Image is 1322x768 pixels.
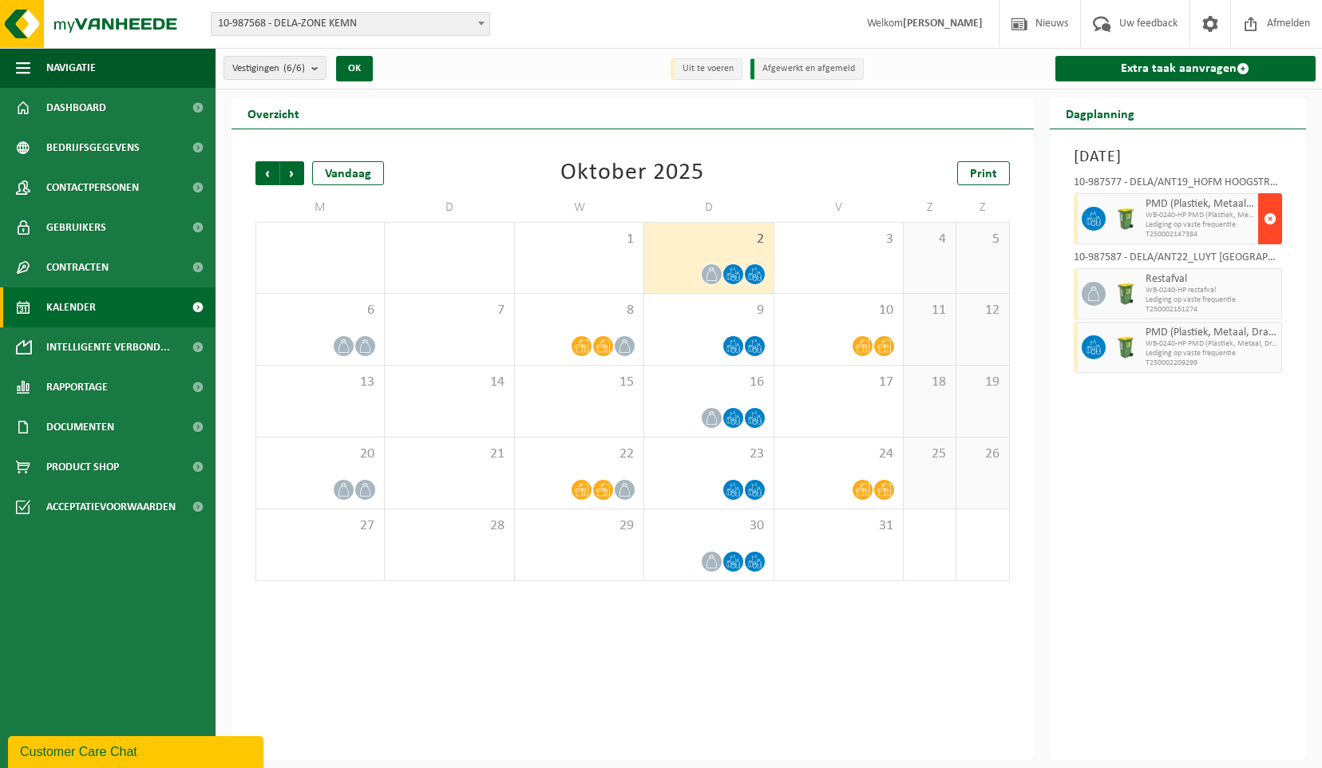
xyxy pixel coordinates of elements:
[46,287,96,327] span: Kalender
[264,517,376,535] span: 27
[46,367,108,407] span: Rapportage
[1146,211,1255,220] span: WB-0240-HP PMD (Plastiek, Metaal, Drankkartons) (bedrijven)
[523,302,635,319] span: 8
[774,193,904,222] td: V
[46,208,106,247] span: Gebruikers
[46,48,96,88] span: Navigatie
[46,487,176,527] span: Acceptatievoorwaarden
[912,302,948,319] span: 11
[957,161,1010,185] a: Print
[212,13,489,35] span: 10-987568 - DELA-ZONE KEMN
[46,327,170,367] span: Intelligente verbond...
[280,161,304,185] span: Volgende
[1146,305,1278,315] span: T250002151274
[46,168,139,208] span: Contactpersonen
[264,374,376,391] span: 13
[1146,286,1278,295] span: WB-0240-HP restafval
[560,161,704,185] div: Oktober 2025
[523,231,635,248] span: 1
[1146,230,1255,240] span: T250002147384
[964,231,1000,248] span: 5
[523,517,635,535] span: 29
[1146,295,1278,305] span: Lediging op vaste frequentie
[8,733,267,768] iframe: chat widget
[970,168,997,180] span: Print
[312,161,384,185] div: Vandaag
[46,88,106,128] span: Dashboard
[782,302,895,319] span: 10
[964,374,1000,391] span: 19
[912,374,948,391] span: 18
[1146,358,1278,368] span: T250002209299
[912,445,948,463] span: 25
[750,58,864,80] li: Afgewerkt en afgemeld
[644,193,774,222] td: D
[283,63,305,73] count: (6/6)
[385,193,514,222] td: D
[393,445,505,463] span: 21
[964,302,1000,319] span: 12
[1074,177,1283,193] div: 10-987577 - DELA/ANT19_HOFM HOOGSTRATEN [GEOGRAPHIC_DATA] - [GEOGRAPHIC_DATA]
[782,374,895,391] span: 17
[336,56,373,81] button: OK
[255,161,279,185] span: Vorige
[523,445,635,463] span: 22
[46,407,114,447] span: Documenten
[1050,97,1150,129] h2: Dagplanning
[1146,339,1278,349] span: WB-0240-HP PMD (Plastiek, Metaal, Drankkartons) (bedrijven)
[232,97,315,129] h2: Overzicht
[956,193,1009,222] td: Z
[904,193,956,222] td: Z
[255,193,385,222] td: M
[652,445,765,463] span: 23
[903,18,983,30] strong: [PERSON_NAME]
[912,231,948,248] span: 4
[46,128,140,168] span: Bedrijfsgegevens
[1074,145,1283,169] h3: [DATE]
[671,58,742,80] li: Uit te voeren
[1114,335,1138,359] img: WB-0240-HPE-GN-50
[264,445,376,463] span: 20
[393,374,505,391] span: 14
[1114,207,1138,231] img: WB-0240-HPE-GN-50
[224,56,327,80] button: Vestigingen(6/6)
[393,302,505,319] span: 7
[264,302,376,319] span: 6
[1114,282,1138,306] img: WB-0240-HPE-GN-50
[782,517,895,535] span: 31
[1146,327,1278,339] span: PMD (Plastiek, Metaal, Drankkartons) (bedrijven)
[46,247,109,287] span: Contracten
[964,445,1000,463] span: 26
[652,517,765,535] span: 30
[1146,198,1255,211] span: PMD (Plastiek, Metaal, Drankkartons) (bedrijven)
[782,231,895,248] span: 3
[1146,349,1278,358] span: Lediging op vaste frequentie
[782,445,895,463] span: 24
[652,302,765,319] span: 9
[46,447,119,487] span: Product Shop
[515,193,644,222] td: W
[232,57,305,81] span: Vestigingen
[211,12,490,36] span: 10-987568 - DELA-ZONE KEMN
[652,374,765,391] span: 16
[523,374,635,391] span: 15
[1055,56,1316,81] a: Extra taak aanvragen
[393,517,505,535] span: 28
[1074,252,1283,268] div: 10-987587 - DELA/ANT22_LUYT [GEOGRAPHIC_DATA] - [GEOGRAPHIC_DATA]
[652,231,765,248] span: 2
[1146,220,1255,230] span: Lediging op vaste frequentie
[1146,273,1278,286] span: Restafval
